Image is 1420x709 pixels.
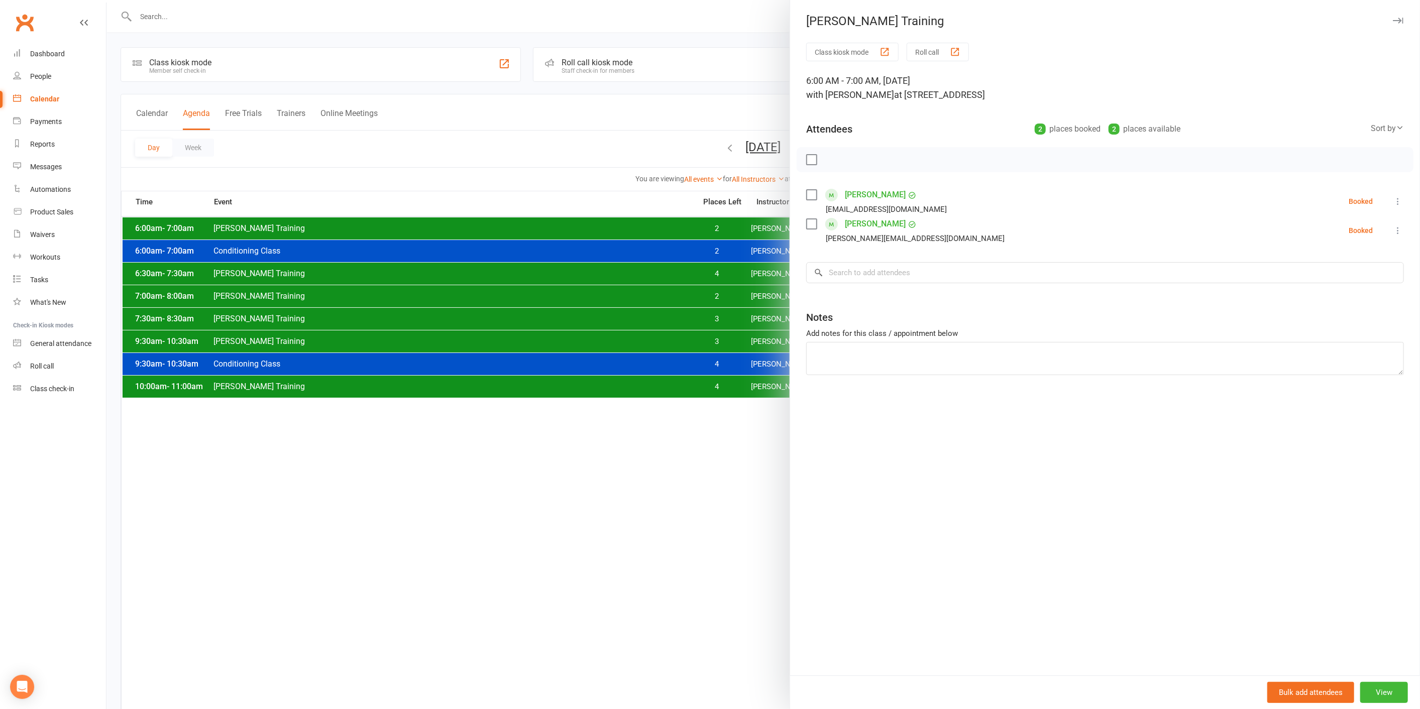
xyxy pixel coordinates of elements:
a: General attendance kiosk mode [13,332,106,355]
div: Attendees [806,122,852,136]
div: Booked [1349,227,1373,234]
div: [EMAIL_ADDRESS][DOMAIN_NAME] [826,203,947,216]
button: Bulk add attendees [1267,682,1354,703]
div: Notes [806,310,833,324]
a: Workouts [13,246,106,269]
a: People [13,65,106,88]
div: Product Sales [30,208,73,216]
div: What's New [30,298,66,306]
div: Automations [30,185,71,193]
a: [PERSON_NAME] [845,187,906,203]
div: Workouts [30,253,60,261]
div: Waivers [30,230,55,239]
button: Class kiosk mode [806,43,899,61]
a: Product Sales [13,201,106,223]
a: Tasks [13,269,106,291]
a: [PERSON_NAME] [845,216,906,232]
div: General attendance [30,339,91,347]
a: Payments [13,110,106,133]
div: People [30,72,51,80]
div: 6:00 AM - 7:00 AM, [DATE] [806,74,1404,102]
div: Dashboard [30,50,65,58]
button: View [1360,682,1408,703]
div: Reports [30,140,55,148]
div: 2 [1035,124,1046,135]
button: Roll call [907,43,969,61]
a: Clubworx [12,10,37,35]
a: What's New [13,291,106,314]
div: 2 [1109,124,1120,135]
input: Search to add attendees [806,262,1404,283]
a: Automations [13,178,106,201]
a: Dashboard [13,43,106,65]
span: with [PERSON_NAME] [806,89,894,100]
div: Messages [30,163,62,171]
div: Add notes for this class / appointment below [806,327,1404,339]
a: Waivers [13,223,106,246]
span: at [STREET_ADDRESS] [894,89,985,100]
div: Open Intercom Messenger [10,675,34,699]
div: Payments [30,117,62,126]
div: Tasks [30,276,48,284]
div: Sort by [1371,122,1404,135]
div: [PERSON_NAME][EMAIL_ADDRESS][DOMAIN_NAME] [826,232,1005,245]
a: Roll call [13,355,106,378]
div: [PERSON_NAME] Training [790,14,1420,28]
div: Roll call [30,362,54,370]
a: Reports [13,133,106,156]
a: Class kiosk mode [13,378,106,400]
div: places booked [1035,122,1101,136]
a: Calendar [13,88,106,110]
div: Class check-in [30,385,74,393]
a: Messages [13,156,106,178]
div: Booked [1349,198,1373,205]
div: Calendar [30,95,59,103]
div: places available [1109,122,1180,136]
